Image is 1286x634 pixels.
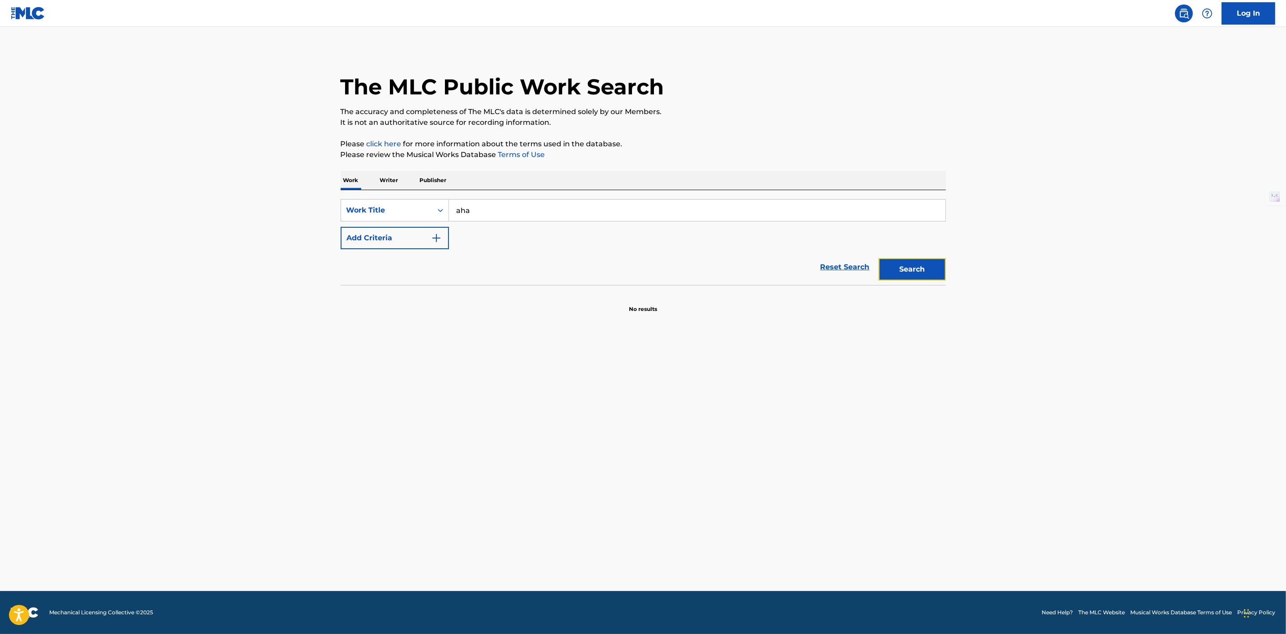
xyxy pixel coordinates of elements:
div: Help [1198,4,1216,22]
p: The accuracy and completeness of The MLC's data is determined solely by our Members. [341,106,946,117]
a: Musical Works Database Terms of Use [1130,608,1232,617]
h1: The MLC Public Work Search [341,73,664,100]
p: Publisher [417,171,449,190]
p: Please review the Musical Works Database [341,149,946,160]
a: Log In [1222,2,1275,25]
button: Add Criteria [341,227,449,249]
p: No results [629,294,657,313]
div: Drag [1244,600,1249,627]
img: logo [11,607,38,618]
img: help [1202,8,1213,19]
img: MLC Logo [11,7,45,20]
a: click here [367,140,402,148]
a: Public Search [1175,4,1193,22]
p: Please for more information about the terms used in the database. [341,139,946,149]
button: Search [879,258,946,281]
iframe: Chat Widget [1241,591,1286,634]
p: Writer [377,171,401,190]
a: Terms of Use [496,150,545,159]
form: Search Form [341,199,946,285]
a: Reset Search [816,257,874,277]
img: search [1179,8,1189,19]
a: The MLC Website [1078,608,1125,617]
div: Work Title [346,205,427,216]
p: Work [341,171,361,190]
img: 9d2ae6d4665cec9f34b9.svg [431,233,442,243]
span: Mechanical Licensing Collective © 2025 [49,608,153,617]
p: It is not an authoritative source for recording information. [341,117,946,128]
a: Privacy Policy [1237,608,1275,617]
a: Need Help? [1042,608,1073,617]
